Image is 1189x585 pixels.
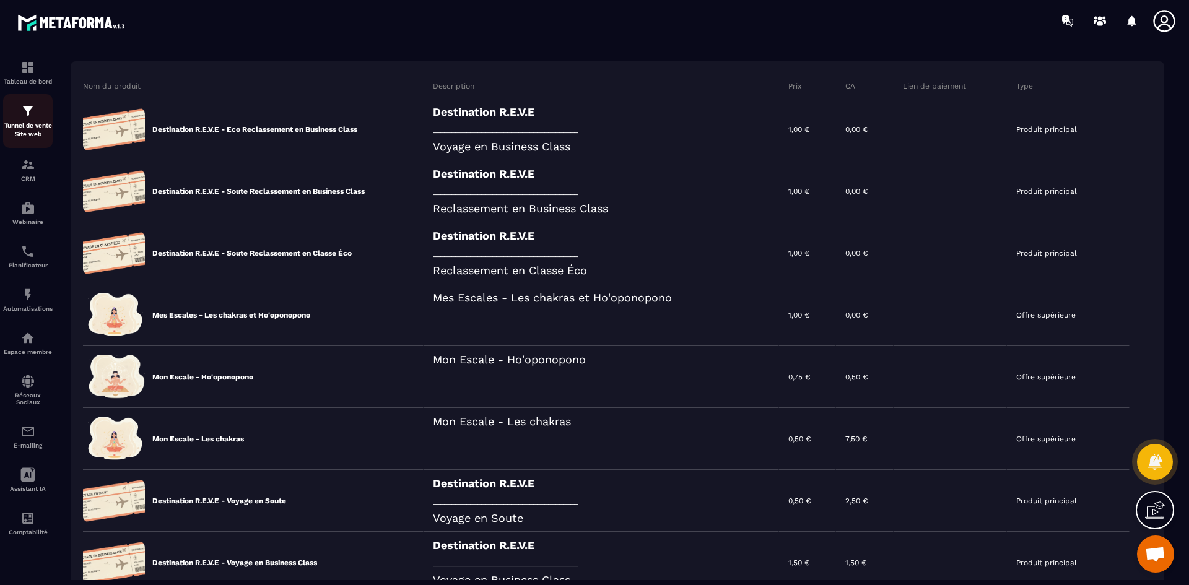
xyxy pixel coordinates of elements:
p: Offre supérieure [1016,373,1076,381]
img: aa693444febc661716460d322c867dbf.png [83,293,145,337]
p: Planificateur [3,262,53,269]
p: Produit principal [1016,187,1077,196]
p: Produit principal [1016,125,1077,134]
img: logo [17,11,129,34]
p: Mon Escale - Ho'oponopono [152,372,253,382]
img: e25681af2e74527987aa2efee367e2b4.png [83,232,145,275]
p: Offre supérieure [1016,311,1076,319]
img: automations [20,201,35,215]
img: formation [20,103,35,118]
img: adbf0a3d2e8ee51a7bc3ca03d97fcd83.png [83,355,145,399]
p: Réseaux Sociaux [3,392,53,405]
p: Produit principal [1016,249,1077,258]
p: Produit principal [1016,496,1077,505]
a: automationsautomationsAutomatisations [3,278,53,321]
img: scheduler [20,244,35,259]
a: formationformationTableau de bord [3,51,53,94]
a: emailemailE-mailing [3,415,53,458]
a: Assistant IA [3,458,53,501]
p: Mes Escales - Les chakras et Ho'oponopono [152,310,310,320]
img: 9b86ae95dd8a339814fcd2ca3d7db58f.png [83,170,145,213]
img: f834c4ccbb1b4098819ac2dd561ac07e.png [83,479,145,522]
img: fd7cfe7f5631c05539d82070df8d6a2c.png [83,541,145,584]
p: Automatisations [3,305,53,312]
p: Offre supérieure [1016,435,1076,443]
p: Assistant IA [3,485,53,492]
p: Tunnel de vente Site web [3,121,53,139]
a: social-networksocial-networkRéseaux Sociaux [3,365,53,415]
p: CRM [3,175,53,182]
p: Lien de paiement [903,81,966,91]
a: accountantaccountantComptabilité [3,501,53,545]
a: automationsautomationsEspace membre [3,321,53,365]
p: Nom du produit [83,81,141,91]
p: Espace membre [3,349,53,355]
a: automationsautomationsWebinaire [3,191,53,235]
img: automations [20,331,35,345]
p: Description [433,81,474,91]
p: Destination R.E.V.E - Voyage en Business Class [152,558,317,568]
img: 466731718b30e93d13f085a1645b08eb.png [83,417,145,461]
div: Ouvrir le chat [1137,535,1174,573]
img: automations [20,287,35,302]
img: formation [20,157,35,172]
a: schedulerschedulerPlanificateur [3,235,53,278]
img: formation [20,60,35,75]
p: Destination R.E.V.E - Voyage en Soute [152,496,286,506]
p: Mon Escale - Les chakras [152,434,244,444]
img: social-network [20,374,35,389]
p: CA [845,81,855,91]
p: Type [1016,81,1033,91]
img: email [20,424,35,439]
p: E-mailing [3,442,53,449]
p: Prix [788,81,801,91]
a: formationformationTunnel de vente Site web [3,94,53,148]
p: Destination R.E.V.E - Eco Reclassement en Business Class [152,124,357,134]
p: Comptabilité [3,529,53,535]
a: formationformationCRM [3,148,53,191]
p: Tableau de bord [3,78,53,85]
img: accountant [20,511,35,526]
p: Produit principal [1016,558,1077,567]
p: Destination R.E.V.E - Soute Reclassement en Business Class [152,186,365,196]
p: Destination R.E.V.E - Soute Reclassement en Classe Éco [152,248,352,258]
p: Webinaire [3,219,53,225]
img: ddd5db95fac63b1c5ce88eac1a18198b.png [83,108,145,151]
